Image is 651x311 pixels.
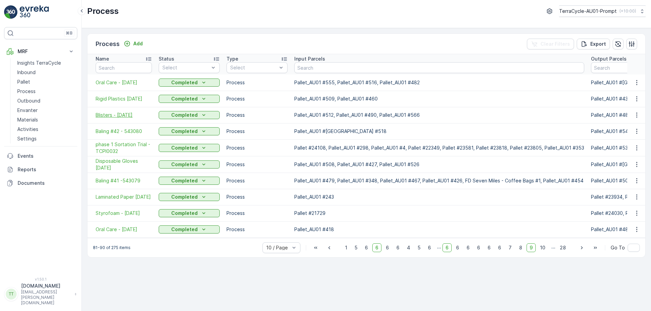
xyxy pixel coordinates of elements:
[21,289,71,306] p: [EMAIL_ADDRESS][PERSON_NAME][DOMAIN_NAME]
[17,88,36,95] p: Process
[577,39,610,49] button: Export
[18,180,75,186] p: Documents
[159,225,220,234] button: Completed
[294,112,584,118] p: Pallet_AU01 #512, Pallet_AU01 #490, Pallet_AU01 #566
[171,210,198,217] p: Completed
[437,243,441,252] p: ...
[226,112,288,118] p: Process
[342,243,350,252] span: 1
[362,243,371,252] span: 6
[159,144,220,152] button: Completed
[96,95,152,102] span: Rigid Plastics [DATE]
[96,226,152,233] span: Oral Care - [DATE]
[96,177,152,184] a: Baling #41 -543079
[485,243,494,252] span: 6
[226,161,288,168] p: Process
[294,79,584,86] p: Pallet_AU01 #555, Pallet_AU01 #516, Pallet_AU01 #482
[171,226,198,233] p: Completed
[15,77,77,87] a: Pallet
[372,243,381,252] span: 6
[17,116,38,123] p: Materials
[159,177,220,185] button: Completed
[15,115,77,125] a: Materials
[425,243,434,252] span: 6
[590,41,606,47] p: Export
[17,126,38,133] p: Activities
[87,6,119,17] p: Process
[96,112,152,118] span: Blisters - [DATE]
[453,243,462,252] span: 6
[159,55,174,62] p: Status
[527,243,536,252] span: 9
[171,128,198,135] p: Completed
[6,289,17,299] div: TT
[15,96,77,106] a: Outbound
[15,134,77,143] a: Settings
[559,8,617,15] p: TerraCycle-AU01-Prompt
[20,5,49,19] img: logo_light-DOdMpM7g.png
[226,79,288,86] p: Process
[442,243,452,252] span: 6
[527,39,574,49] button: Clear Filters
[226,226,288,233] p: Process
[537,243,548,252] span: 10
[17,107,38,114] p: Envanter
[121,40,145,48] button: Add
[171,194,198,200] p: Completed
[226,177,288,184] p: Process
[230,64,277,71] p: Select
[171,112,198,118] p: Completed
[591,55,627,62] p: Output Parcels
[133,40,143,47] p: Add
[4,5,18,19] img: logo
[171,79,198,86] p: Completed
[352,243,360,252] span: 5
[159,95,220,103] button: Completed
[559,5,646,17] button: TerraCycle-AU01-Prompt(+10:00)
[404,243,413,252] span: 4
[15,68,77,77] a: Inbound
[294,95,584,102] p: Pallet_AU01 #509, Pallet_AU01 #460
[17,135,37,142] p: Settings
[294,226,584,233] p: Pallet_AU01 #418
[96,210,152,217] span: Styrofoam - [DATE]
[495,243,504,252] span: 6
[96,62,152,73] input: Search
[18,166,75,173] p: Reports
[15,58,77,68] a: Insights TerraCycle
[226,194,288,200] p: Process
[17,79,30,85] p: Pallet
[21,283,71,289] p: [DOMAIN_NAME]
[162,64,209,71] p: Select
[96,210,152,217] a: Styrofoam - 9.4.25
[96,128,152,135] a: Baling #42 - 543080
[540,41,570,47] p: Clear Filters
[551,243,555,252] p: ...
[96,55,109,62] p: Name
[516,243,525,252] span: 8
[159,160,220,169] button: Completed
[294,210,584,217] p: Pallet #21729
[159,127,220,135] button: Completed
[96,39,120,49] p: Process
[226,95,288,102] p: Process
[96,158,152,171] span: Disposable Gloves [DATE]
[4,163,77,176] a: Reports
[96,95,152,102] a: Rigid Plastics 12.5.25
[619,8,636,14] p: ( +10:00 )
[96,141,152,155] a: phase 1 Sortation Trial - TCPI0032
[159,111,220,119] button: Completed
[171,161,198,168] p: Completed
[171,95,198,102] p: Completed
[557,243,569,252] span: 28
[4,277,77,281] span: v 1.50.1
[226,145,288,151] p: Process
[159,209,220,217] button: Completed
[415,243,423,252] span: 5
[96,226,152,233] a: Oral Care - 9.4.25
[383,243,392,252] span: 6
[66,30,73,36] p: ⌘B
[506,243,515,252] span: 7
